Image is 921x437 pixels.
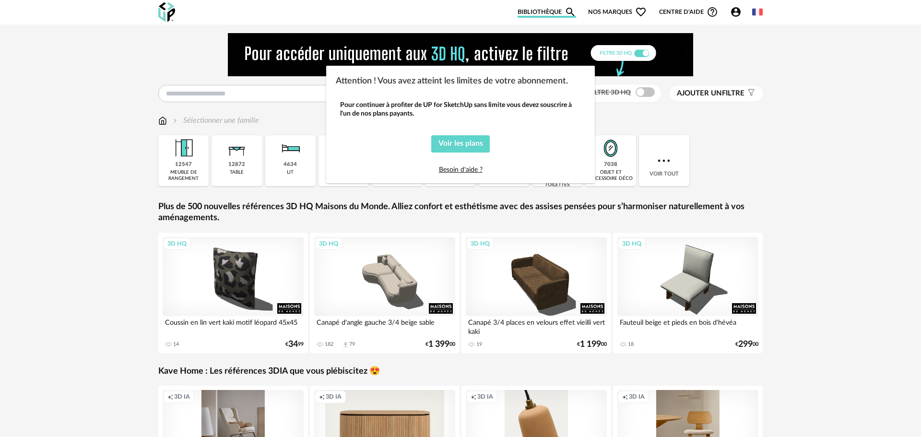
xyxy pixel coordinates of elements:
[340,101,581,118] div: Pour continuer à profiter de UP for SketchUp sans limite vous devez souscrire à l'un de nos plans...
[326,66,595,184] div: dialog
[439,166,483,173] a: Besoin d'aide ?
[336,77,568,85] span: Attention ! Vous avez atteint les limites de votre abonnement.
[431,135,490,153] button: Voir les plans
[438,140,483,147] span: Voir les plans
